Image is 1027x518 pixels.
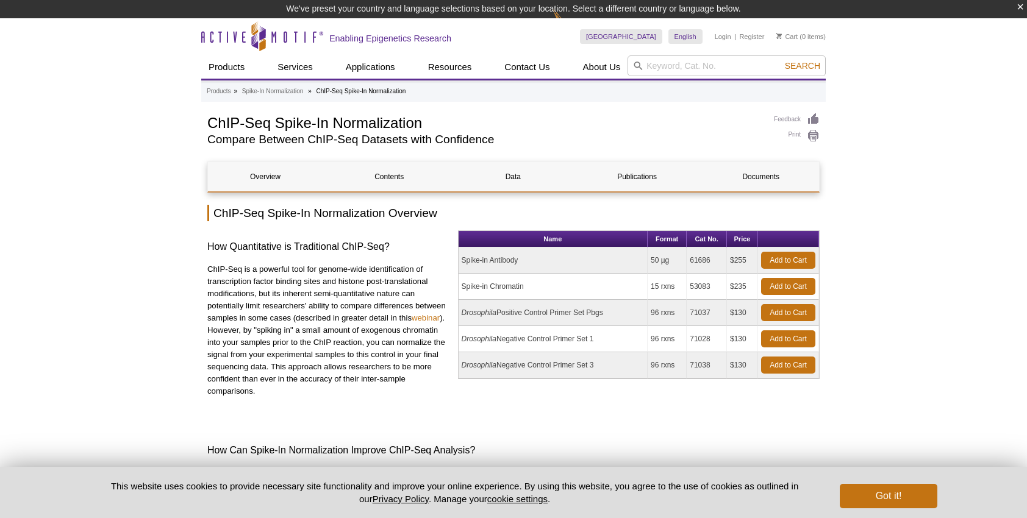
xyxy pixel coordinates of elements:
[687,247,727,274] td: 61686
[687,300,727,326] td: 71037
[576,55,628,79] a: About Us
[207,443,820,458] h3: How Can Spike-In Normalization Improve ChIP-Seq Analysis?
[459,274,648,300] td: Spike-in Chromatin
[687,231,727,247] th: Cat No.
[704,162,818,191] a: Documents
[459,352,648,378] td: Negative Control Primer Set 3
[329,33,451,44] h2: Enabling Epigenetics Research
[421,55,479,79] a: Resources
[462,361,496,369] i: Drosophila
[207,86,231,97] a: Products
[580,162,695,191] a: Publications
[459,231,648,247] th: Name
[761,330,815,347] a: Add to Cart
[727,274,758,300] td: $235
[497,55,557,79] a: Contact Us
[785,61,820,71] span: Search
[739,32,764,41] a: Register
[840,484,937,508] button: Got it!
[776,32,798,41] a: Cart
[487,494,548,504] button: cookie settings
[727,352,758,378] td: $130
[727,326,758,352] td: $130
[648,300,687,326] td: 96 rxns
[648,274,687,300] td: 15 rxns
[462,335,496,343] i: Drosophila
[242,86,304,97] a: Spike-In Normalization
[317,88,406,94] li: ChIP-Seq Spike-In Normalization
[774,129,820,143] a: Print
[207,239,449,254] h3: How Quantitative is Traditional ChIP-Seq?
[727,300,758,326] td: $130
[776,29,826,44] li: (0 items)
[207,134,762,145] h2: Compare Between ChIP-Seq Datasets with Confidence
[776,33,782,39] img: Your Cart
[687,352,727,378] td: 71038
[761,304,815,321] a: Add to Cart
[727,231,758,247] th: Price
[332,162,446,191] a: Contents
[459,300,648,326] td: Positive Control Primer Set Pbgs
[338,55,403,79] a: Applications
[761,278,815,295] a: Add to Cart
[648,326,687,352] td: 96 rxns
[373,494,429,504] a: Privacy Policy
[207,263,449,397] p: ChIP-Seq is a powerful tool for genome-wide identification of transcription factor binding sites ...
[734,29,736,44] li: |
[553,9,585,38] img: Change Here
[628,55,826,76] input: Keyword, Cat. No.
[687,274,727,300] td: 53083
[456,162,570,191] a: Data
[308,88,312,94] li: »
[459,326,648,352] td: Negative Control Primer Set 1
[668,29,703,44] a: English
[234,88,237,94] li: »
[648,247,687,274] td: 50 µg
[761,357,815,374] a: Add to Cart
[687,326,727,352] td: 71028
[580,29,662,44] a: [GEOGRAPHIC_DATA]
[270,55,320,79] a: Services
[462,308,496,317] i: Drosophila
[207,205,820,221] h2: ChIP-Seq Spike-In Normalization Overview
[412,313,440,322] a: webinar
[90,480,820,505] p: This website uses cookies to provide necessary site functionality and improve your online experie...
[761,252,815,269] a: Add to Cart
[648,352,687,378] td: 96 rxns
[781,60,824,71] button: Search
[727,247,758,274] td: $255
[208,162,323,191] a: Overview
[774,113,820,126] a: Feedback
[648,231,687,247] th: Format
[207,113,762,131] h1: ChIP-Seq Spike-In Normalization
[459,247,648,274] td: Spike-in Antibody
[715,32,731,41] a: Login
[201,55,252,79] a: Products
